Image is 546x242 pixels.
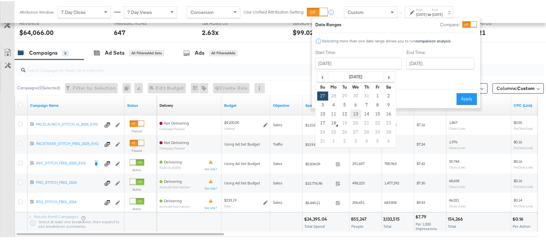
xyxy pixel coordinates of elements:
td: 26 [339,126,350,136]
sub: Some Ad Sets Inactive [159,184,190,188]
div: Date Ranges [315,20,342,27]
span: GA ROAS US [202,19,251,25]
label: Paused [130,148,144,152]
span: 35,744 [449,158,460,163]
th: Th [361,81,372,90]
th: Fr [372,81,383,90]
button: Columns:Custom [493,82,544,93]
span: $0.16 [514,138,522,143]
td: 2 [383,90,394,99]
span: Conversion [191,8,214,14]
div: All Filtered Ads [209,49,237,55]
sub: Campaign Paused [159,126,189,130]
span: Not Delivering [164,120,189,125]
th: Mo [328,81,339,90]
div: [DATE] [432,11,443,16]
td: 4 [328,99,339,108]
span: ↑ [398,11,404,13]
span: Not Delivering [164,139,189,144]
a: RTG_STITCH_FBIG_2024 [36,198,101,205]
th: We [350,81,361,90]
td: 31 [361,90,372,99]
td: 19 [339,117,350,126]
div: Attribution Window: [19,9,54,13]
a: PACELAUNCH_STITCH...G_2025_EVG [36,121,101,127]
div: PACELAUNCH_STITCH...G_2025_EVG [36,121,101,126]
label: End: [432,6,443,11]
span: Total [448,223,456,228]
sub: Clicks (Link) [449,145,466,149]
span: $7.24 [417,141,425,146]
div: Delivery [159,102,173,107]
td: 6 [383,136,394,145]
div: 2.63x [202,27,219,36]
td: 17 [317,117,328,126]
td: 29 [339,90,350,99]
button: Apply [457,92,477,104]
div: $0.16 [513,215,526,221]
span: Columns: [497,84,535,91]
label: Paused [130,128,144,132]
sub: Clicks (Link) [449,164,466,168]
td: 28 [328,90,339,99]
a: Reflects the ability of your Ad Campaign to achieve delivery based on ad states, schedule and bud... [159,102,173,107]
td: 3 [350,136,361,145]
span: Per 1,000 Impressions [416,221,437,230]
td: 15 [372,108,383,117]
div: Ad Sets [105,48,125,56]
label: Compare: [440,20,460,27]
td: 4 [361,136,372,145]
td: 6 [350,99,361,108]
span: $5,834.09 [305,160,333,165]
th: Tu [339,81,350,90]
div: $233.19 [224,197,236,202]
span: 683,808 [385,199,397,204]
td: 27 [317,90,328,99]
td: 29 [372,126,383,136]
td: 13 [350,108,361,117]
td: 7 [361,99,372,108]
span: 206,651 [352,199,365,204]
a: Your campaign's objective. [273,102,300,107]
div: Campaigns [29,48,58,56]
sub: Per Click (Link) [514,184,533,188]
span: Per Action [513,223,531,228]
span: $10,776.98 [305,180,333,185]
div: Using Ad Set Budget [224,160,268,165]
span: GA CPS US [469,19,518,25]
td: 18 [328,117,339,126]
div: $99.02 [293,27,314,36]
span: $9.43 [417,199,425,204]
span: 46,021 [449,197,460,202]
span: $0.16 [514,158,522,163]
label: Active [130,206,144,210]
td: 1 [328,136,339,145]
td: 16 [383,108,394,117]
td: 9 [383,99,394,108]
th: Su [317,81,328,90]
span: ‹ [318,71,328,80]
span: Total [384,223,392,228]
label: Start Time: [315,48,402,54]
td: 27 [350,126,361,136]
sub: Some Ad Sets Inactive [159,204,190,207]
th: [DATE] [328,70,384,81]
label: Use Unified Attribution Setting: [244,8,304,14]
div: ASC_STITCH_FBIG_2025_EVG [36,159,89,165]
div: 0 [123,82,134,92]
sub: Campaign Paused [159,146,189,149]
td: 28 [361,126,372,136]
td: 10 [317,108,328,117]
div: 647 [114,27,126,36]
span: 7 Day Clicks [61,8,86,14]
div: Using Ad Set Budget [224,141,268,146]
sub: ends on [DATE] [159,165,182,169]
label: Start: [416,6,427,11]
td: 30 [383,126,394,136]
span: Traffic [273,141,283,146]
sub: Per Click (Link) [514,145,533,149]
sub: Daily [224,203,231,207]
span: Delivering [164,178,182,183]
div: $4,200.00 [224,119,239,124]
span: 785,963 [385,160,397,165]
